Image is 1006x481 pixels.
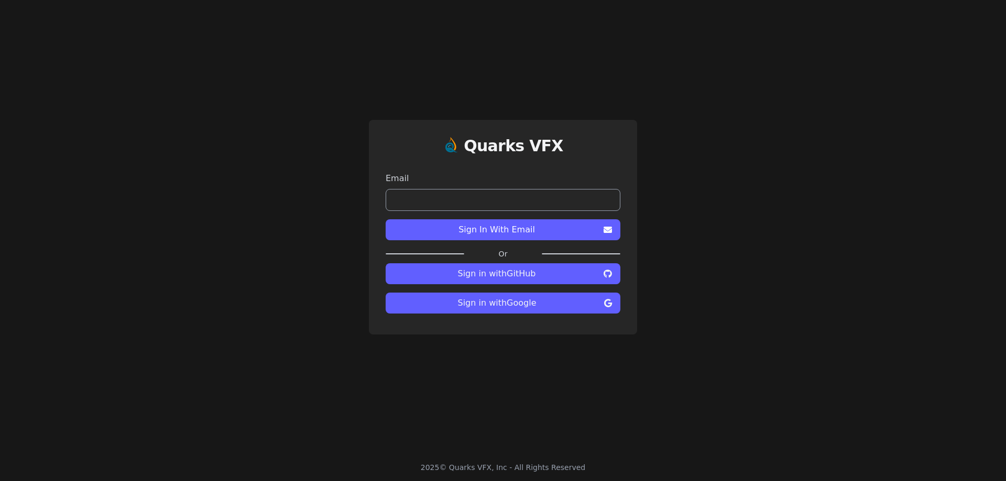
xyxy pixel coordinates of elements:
[421,462,586,473] div: 2025 © Quarks VFX, Inc - All Rights Reserved
[386,219,620,240] button: Sign In With Email
[394,267,599,280] span: Sign in with GitHub
[394,297,600,309] span: Sign in with Google
[386,293,620,314] button: Sign in withGoogle
[386,172,620,185] label: Email
[464,137,563,164] a: Quarks VFX
[394,223,599,236] span: Sign In With Email
[464,249,542,259] label: Or
[386,263,620,284] button: Sign in withGitHub
[464,137,563,155] h1: Quarks VFX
